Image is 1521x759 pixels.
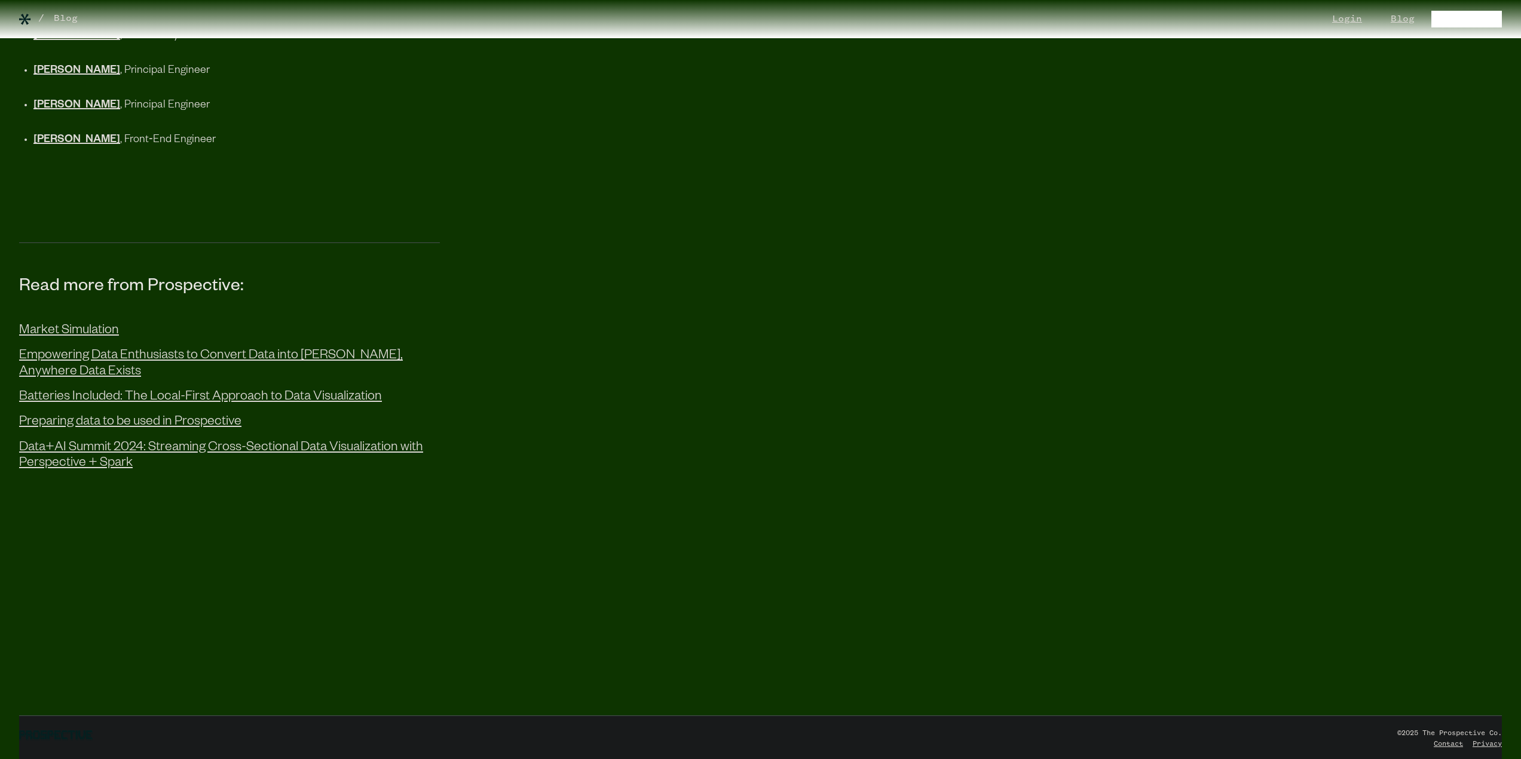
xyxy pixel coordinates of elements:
[33,65,120,77] a: [PERSON_NAME]
[33,62,440,97] li: , Principal Engineer
[1397,728,1502,739] div: ©2025 The Prospective Co.
[33,27,440,62] li: , VP of Analytics
[33,100,120,112] a: [PERSON_NAME]
[33,131,440,166] li: , Front‑End Engineer
[54,11,78,26] a: Blog
[19,431,440,472] a: Data+AI Summit 2024: Streaming Cross-Sectional Data Visualization with Perspective + Spark
[19,380,382,405] a: Batteries Included: The Local-First Approach to Data Visualization
[19,415,241,431] div: Preparing data to be used in Prospective
[33,134,120,146] a: [PERSON_NAME]
[1434,740,1463,748] a: Contact
[19,314,119,339] a: Market Simulation
[19,405,241,431] a: Preparing data to be used in Prospective
[1473,740,1502,748] a: Privacy
[19,324,119,339] div: Market Simulation
[19,276,440,299] h3: Read more from Prospective:
[19,349,440,380] div: Empowering Data Enthusiasts to Convert Data into [PERSON_NAME], Anywhere Data Exists
[19,339,440,380] a: Empowering Data Enthusiasts to Convert Data into [PERSON_NAME], Anywhere Data Exists
[19,441,440,472] div: Data+AI Summit 2024: Streaming Cross-Sectional Data Visualization with Perspective + Spark
[38,11,44,26] div: /
[19,390,382,405] div: Batteries Included: The Local-First Approach to Data Visualization
[33,97,440,131] li: , Principal Engineer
